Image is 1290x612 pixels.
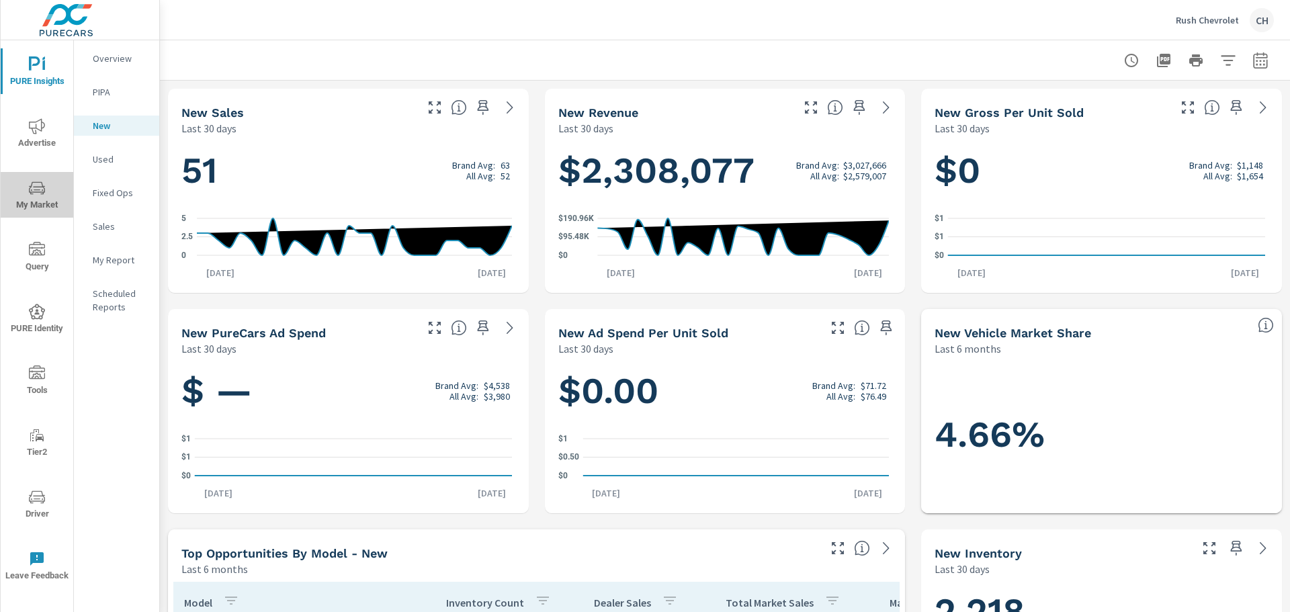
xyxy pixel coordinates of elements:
div: PIPA [74,82,159,102]
a: See more details in report [499,97,521,118]
button: Print Report [1182,47,1209,74]
p: Used [93,152,148,166]
text: $0 [935,251,944,260]
p: [DATE] [597,266,644,279]
p: $4,538 [484,380,510,391]
p: Brand Avg: [435,380,478,391]
text: $1 [935,214,944,223]
text: $1 [558,434,568,443]
p: Last 30 days [935,120,990,136]
button: Make Fullscreen [1199,537,1220,559]
div: Overview [74,48,159,69]
text: $0 [181,471,191,480]
span: Save this to your personalized report [1225,97,1247,118]
p: Last 6 months [181,561,248,577]
p: $2,579,007 [843,171,886,181]
span: Number of vehicles sold by the dealership over the selected date range. [Source: This data is sou... [451,99,467,116]
h1: $ — [181,368,515,414]
p: All Avg: [810,171,839,181]
p: Last 30 days [558,120,613,136]
p: PIPA [93,85,148,99]
p: All Avg: [1203,171,1232,181]
h5: New PureCars Ad Spend [181,326,326,340]
span: Save this to your personalized report [875,317,897,339]
button: Apply Filters [1215,47,1242,74]
h5: Top Opportunities by Model - New [181,546,388,560]
p: All Avg: [466,171,495,181]
text: $1 [181,453,191,462]
text: $1 [181,434,191,443]
text: $0 [558,471,568,480]
p: Brand Avg: [1189,160,1232,171]
p: $3,980 [484,391,510,402]
span: Leave Feedback [5,551,69,584]
a: See more details in report [875,97,897,118]
div: New [74,116,159,136]
p: $1,654 [1237,171,1263,181]
p: All Avg: [449,391,478,402]
h1: 4.66% [935,412,1268,457]
text: $0 [558,251,568,260]
text: $0.50 [558,453,579,462]
p: Last 30 days [181,341,236,357]
h1: $0.00 [558,368,892,414]
span: Total sales revenue over the selected date range. [Source: This data is sourced from the dealer’s... [827,99,843,116]
p: Market Share [890,596,952,609]
p: Brand Avg: [812,380,855,391]
button: "Export Report to PDF" [1150,47,1177,74]
h5: New Vehicle Market Share [935,326,1091,340]
button: Select Date Range [1247,47,1274,74]
p: Total Market Sales [726,596,814,609]
button: Make Fullscreen [424,317,445,339]
span: Total cost of media for all PureCars channels for the selected dealership group over the selected... [451,320,467,336]
h5: New Ad Spend Per Unit Sold [558,326,728,340]
h1: $0 [935,148,1268,193]
p: [DATE] [197,266,244,279]
p: Last 30 days [558,341,613,357]
p: Model [184,596,212,609]
h5: New Inventory [935,546,1022,560]
span: Find the biggest opportunities within your model lineup by seeing how each model is selling in yo... [854,540,870,556]
button: Make Fullscreen [424,97,445,118]
div: nav menu [1,40,73,597]
p: $71.72 [861,380,886,391]
a: See more details in report [499,317,521,339]
span: Save this to your personalized report [472,97,494,118]
span: My Market [5,180,69,213]
text: $95.48K [558,232,589,242]
div: Fixed Ops [74,183,159,203]
p: Fixed Ops [93,186,148,200]
p: [DATE] [468,486,515,500]
span: Save this to your personalized report [849,97,870,118]
h1: $2,308,077 [558,148,892,193]
span: PURE Identity [5,304,69,337]
span: Tools [5,365,69,398]
button: Make Fullscreen [827,537,849,559]
text: 2.5 [181,232,193,242]
span: Advertise [5,118,69,151]
span: Save this to your personalized report [472,317,494,339]
p: $1,148 [1237,160,1263,171]
p: Scheduled Reports [93,287,148,314]
div: My Report [74,250,159,270]
span: Driver [5,489,69,522]
text: 0 [181,251,186,260]
p: [DATE] [845,266,892,279]
h5: New Gross Per Unit Sold [935,105,1084,120]
p: [DATE] [195,486,242,500]
p: Rush Chevrolet [1176,14,1239,26]
p: All Avg: [826,391,855,402]
p: [DATE] [1221,266,1268,279]
span: PURE Insights [5,56,69,89]
p: Inventory Count [446,596,524,609]
p: [DATE] [468,266,515,279]
p: Last 30 days [935,561,990,577]
div: Used [74,149,159,169]
div: CH [1250,8,1274,32]
p: My Report [93,253,148,267]
p: 63 [501,160,510,171]
p: 52 [501,171,510,181]
a: See more details in report [1252,97,1274,118]
span: Dealer Sales within ZipCode / Total Market Sales. [Market = within dealer PMA (or 60 miles if no ... [1258,317,1274,333]
p: [DATE] [948,266,995,279]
